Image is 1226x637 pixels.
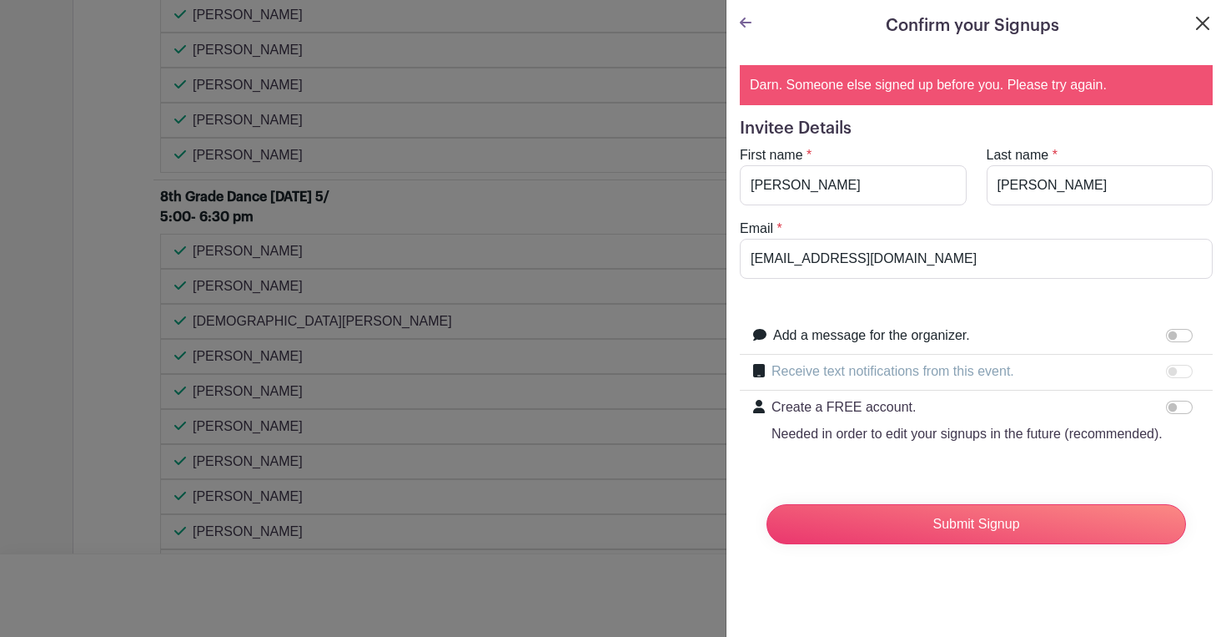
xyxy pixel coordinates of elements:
[886,13,1059,38] h5: Confirm your Signups
[740,219,773,239] label: Email
[987,145,1049,165] label: Last name
[771,361,1014,382] label: Receive text notifications from this event.
[740,65,1213,105] div: Darn. Someone else signed up before you. Please try again.
[740,145,803,165] label: First name
[771,397,1163,417] p: Create a FREE account.
[740,119,1213,139] h5: Invitee Details
[1193,13,1213,33] button: Close
[773,326,970,346] label: Add a message for the organizer.
[771,424,1163,444] p: Needed in order to edit your signups in the future (recommended).
[766,504,1186,544] input: Submit Signup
